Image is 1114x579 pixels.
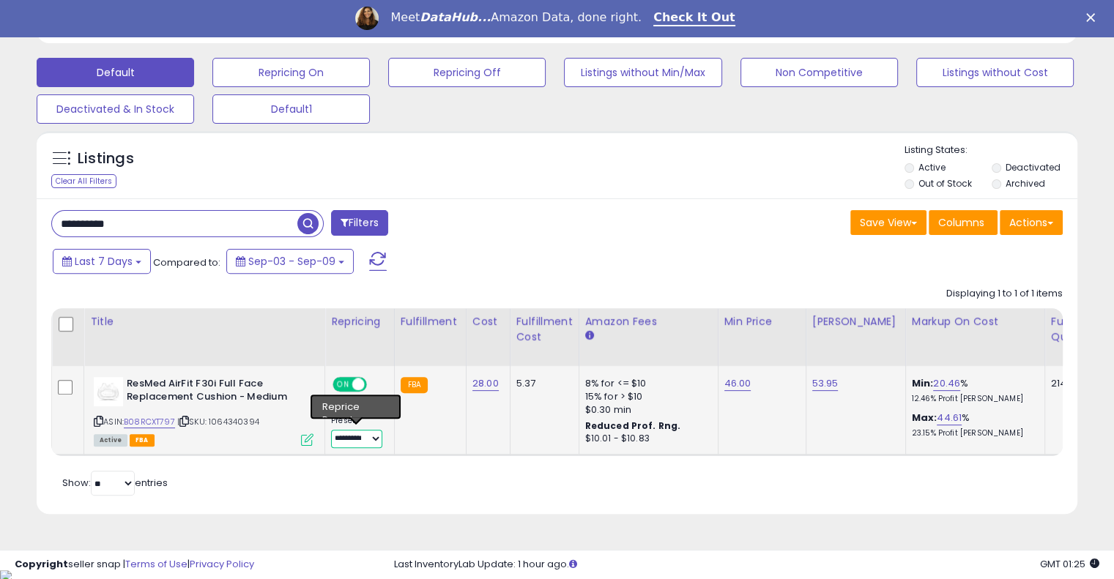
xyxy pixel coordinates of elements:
div: Displaying 1 to 1 of 1 items [946,287,1063,301]
button: Default [37,58,194,87]
strong: Copyright [15,557,68,571]
button: Deactivated & In Stock [37,94,194,124]
a: Privacy Policy [190,557,254,571]
span: OFF [365,378,388,390]
button: Repricing On [212,58,370,87]
label: Archived [1005,177,1044,190]
p: Listing States: [905,143,1077,157]
h5: Listings [78,149,134,169]
div: Title [90,314,319,329]
span: FBA [130,434,155,447]
div: Preset: [331,416,383,449]
a: Terms of Use [125,557,187,571]
span: Show: entries [62,476,168,490]
button: Sep-03 - Sep-09 [226,249,354,274]
a: 44.61 [937,411,962,425]
div: % [912,377,1033,404]
button: Actions [1000,210,1063,235]
a: B08RCXT797 [124,416,175,428]
button: Default1 [212,94,370,124]
a: 53.95 [812,376,839,391]
div: Cost [472,314,504,329]
button: Save View [850,210,927,235]
span: All listings currently available for purchase on Amazon [94,434,127,447]
div: Repricing [331,314,388,329]
small: Amazon Fees. [585,329,594,343]
div: Win BuyBox [331,400,383,413]
span: Sep-03 - Sep-09 [248,254,335,269]
a: 46.00 [724,376,751,391]
div: 5.37 [516,377,568,390]
button: Listings without Min/Max [564,58,721,87]
a: 20.46 [933,376,960,391]
button: Listings without Cost [916,58,1074,87]
div: seller snap | | [15,558,254,572]
div: $0.30 min [585,403,707,416]
span: Last 7 Days [75,254,133,269]
button: Non Competitive [740,58,898,87]
div: Fulfillment Cost [516,314,573,345]
p: 23.15% Profit [PERSON_NAME] [912,428,1033,438]
div: Close [1086,13,1101,22]
div: Fulfillment [401,314,460,329]
div: Amazon Fees [585,314,712,329]
b: Reduced Prof. Rng. [585,419,681,432]
button: Last 7 Days [53,249,151,274]
i: DataHub... [420,10,491,24]
div: % [912,411,1033,438]
span: Compared to: [153,255,220,269]
div: Clear All Filters [51,174,116,188]
span: Columns [938,215,984,230]
button: Columns [929,210,998,235]
div: $10.01 - $10.83 [585,433,707,445]
div: Min Price [724,314,800,329]
label: Out of Stock [918,177,972,190]
img: Profile image for Georgie [355,7,379,30]
button: Repricing Off [388,58,546,87]
small: FBA [401,377,428,393]
span: ON [334,378,352,390]
div: Meet Amazon Data, done right. [390,10,642,25]
div: 8% for <= $10 [585,377,707,390]
b: Min: [912,376,934,390]
div: 15% for > $10 [585,390,707,403]
div: 214 [1051,377,1096,390]
p: 12.46% Profit [PERSON_NAME] [912,394,1033,404]
span: 2025-09-18 01:25 GMT [1040,557,1099,571]
a: Check It Out [653,10,735,26]
label: Deactivated [1005,161,1060,173]
div: ASIN: [94,377,313,445]
span: | SKU: 1064340394 [177,416,259,427]
div: Fulfillable Quantity [1051,314,1102,345]
button: Filters [331,210,388,236]
div: Markup on Cost [912,314,1039,329]
div: Last InventoryLab Update: 1 hour ago. [394,558,1099,572]
a: 28.00 [472,376,499,391]
th: The percentage added to the cost of goods (COGS) that forms the calculator for Min & Max prices. [905,308,1044,366]
label: Active [918,161,946,173]
img: 21wRG9zrw3L._SL40_.jpg [94,377,123,406]
b: Max: [912,411,937,425]
div: [PERSON_NAME] [812,314,899,329]
b: ResMed AirFit F30i Full Face Replacement Cushion - Medium [127,377,305,408]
